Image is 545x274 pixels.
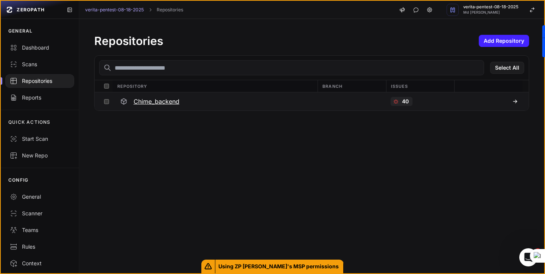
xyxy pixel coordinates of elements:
[1,222,79,238] a: Teams
[113,80,318,92] div: Repository
[4,4,61,16] a: ZEROPATH
[94,34,163,48] h1: Repositories
[1,238,79,255] a: Rules
[10,77,70,85] div: Repositories
[215,260,344,273] span: Using ZP [PERSON_NAME]'s MSP permissions
[1,73,79,89] a: Repositories
[402,98,409,105] p: 40
[95,92,529,111] div: Chime_backend 40
[10,210,70,217] div: Scanner
[17,7,45,13] span: ZEROPATH
[1,89,79,106] a: Reports
[148,7,153,12] svg: chevron right,
[535,248,541,254] span: 1
[10,260,70,267] div: Context
[1,39,79,56] a: Dashboard
[479,35,529,47] button: Add Repository
[1,147,79,164] a: New Repo
[8,119,51,125] p: QUICK ACTIONS
[134,97,179,106] h3: Chime_backend
[10,44,70,51] div: Dashboard
[112,92,318,111] button: Chime_backend
[386,80,455,92] div: Issues
[10,94,70,101] div: Reports
[519,248,537,266] iframe: Intercom live chat
[8,28,33,34] p: GENERAL
[85,7,144,13] a: verita-pentest-08-18-2025
[10,152,70,159] div: New Repo
[442,1,544,19] button: verita-pentest-08-18-2025 Md [PERSON_NAME]
[10,193,70,201] div: General
[1,131,79,147] button: Start Scan
[85,7,183,13] nav: breadcrumb
[463,11,519,14] span: Md [PERSON_NAME]
[10,226,70,234] div: Teams
[463,5,519,9] span: verita-pentest-08-18-2025
[1,188,79,205] a: General
[1,205,79,222] a: Scanner
[10,61,70,68] div: Scans
[318,80,386,92] div: Branch
[1,255,79,272] a: Context
[10,243,70,251] div: Rules
[10,135,70,143] div: Start Scan
[157,7,183,13] a: Repositories
[490,62,524,74] button: Select All
[1,56,79,73] a: Scans
[8,177,28,183] p: CONFIG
